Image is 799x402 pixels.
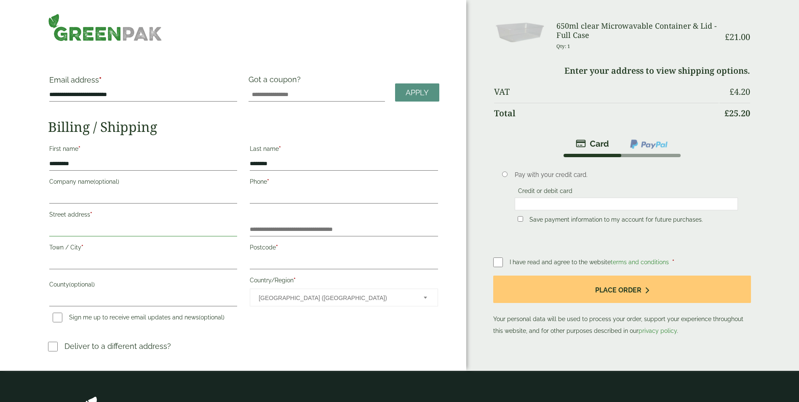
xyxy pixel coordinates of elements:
[49,76,237,88] label: Email address
[515,188,576,197] label: Credit or debit card
[724,107,750,119] bdi: 25.20
[395,83,439,102] a: Apply
[493,276,751,337] p: Your personal data will be used to process your order, support your experience throughout this we...
[49,279,237,293] label: County
[250,274,438,289] label: Country/Region
[81,244,83,251] abbr: required
[259,289,412,307] span: United Kingdom (UK)
[725,31,750,43] bdi: 21.00
[672,259,674,265] abbr: required
[730,86,734,97] span: £
[556,21,719,40] h3: 650ml clear Microwavable Container & Lid - Full Case
[267,178,269,185] abbr: required
[49,176,237,190] label: Company name
[49,143,237,157] label: First name
[494,61,751,81] td: Enter your address to view shipping options.
[64,340,171,352] p: Deliver to a different address?
[250,143,438,157] label: Last name
[250,241,438,256] label: Postcode
[250,176,438,190] label: Phone
[276,244,278,251] abbr: required
[99,75,102,84] abbr: required
[48,13,162,41] img: GreenPak Supplies
[249,75,304,88] label: Got a coupon?
[49,314,228,323] label: Sign me up to receive email updates and news
[494,103,719,123] th: Total
[517,200,735,208] iframe: Secure card payment input frame
[94,178,119,185] span: (optional)
[493,276,751,303] button: Place order
[250,289,438,306] span: Country/Region
[730,86,750,97] bdi: 4.20
[510,259,671,265] span: I have read and agree to the website
[279,145,281,152] abbr: required
[294,277,296,284] abbr: required
[406,88,429,97] span: Apply
[53,313,62,322] input: Sign me up to receive email updates and news(optional)
[48,119,439,135] h2: Billing / Shipping
[90,211,92,218] abbr: required
[556,43,570,49] small: Qty: 1
[725,31,730,43] span: £
[49,209,237,223] label: Street address
[515,170,738,180] p: Pay with your credit card.
[611,259,669,265] a: terms and conditions
[639,327,677,334] a: privacy policy
[69,281,95,288] span: (optional)
[526,216,706,225] label: Save payment information to my account for future purchases.
[629,139,668,150] img: ppcp-gateway.png
[494,82,719,102] th: VAT
[78,145,80,152] abbr: required
[724,107,729,119] span: £
[576,139,609,149] img: stripe.png
[49,241,237,256] label: Town / City
[199,314,224,321] span: (optional)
